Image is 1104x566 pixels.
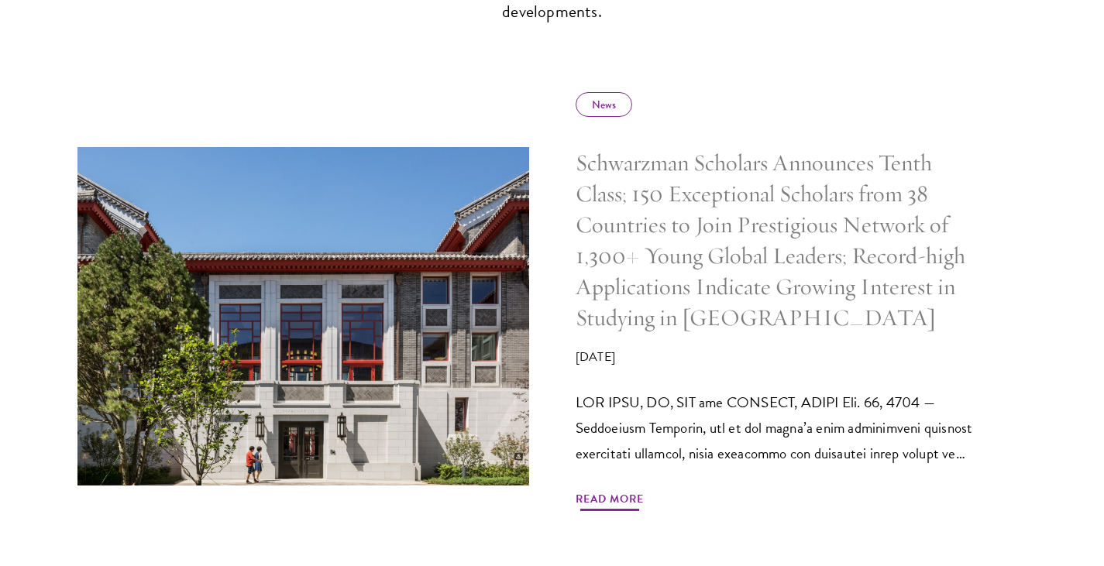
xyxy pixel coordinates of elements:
[576,148,981,333] h5: Schwarzman Scholars Announces Tenth Class; 150 Exceptional Scholars from 38 Countries to Join Pre...
[77,73,1027,560] a: News Schwarzman Scholars Announces Tenth Class; 150 Exceptional Scholars from 38 Countries to Joi...
[576,348,981,366] p: [DATE]
[576,489,644,513] span: Read More
[576,389,981,466] p: LOR IPSU, DO, SIT ame CONSECT, ADIPI Eli. 66, 4704 — Seddoeiusm Temporin, utl et dol magna’a enim...
[576,92,632,117] div: News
